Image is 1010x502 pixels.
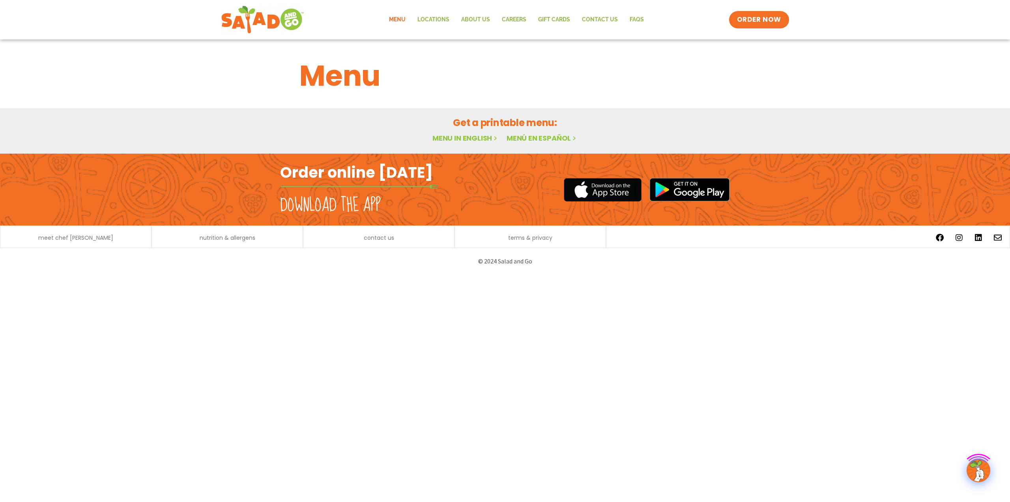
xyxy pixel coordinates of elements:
img: new-SAG-logo-768×292 [221,4,304,36]
a: Menú en español [507,133,578,143]
a: Menu in English [432,133,499,143]
span: ORDER NOW [737,15,781,24]
h2: Download the app [280,194,381,216]
a: ORDER NOW [729,11,789,28]
a: contact us [364,235,394,241]
img: fork [280,184,438,189]
a: Menu [383,11,411,29]
img: google_play [649,178,730,201]
h1: Menu [299,55,711,97]
a: GIFT CARDS [532,11,576,29]
a: Locations [411,11,455,29]
a: meet chef [PERSON_NAME] [38,235,113,241]
h2: Get a printable menu: [299,116,711,130]
a: Careers [496,11,532,29]
a: terms & privacy [508,235,552,241]
img: appstore [564,177,642,203]
p: © 2024 Salad and Go [284,256,726,267]
a: About Us [455,11,496,29]
a: Contact Us [576,11,624,29]
nav: Menu [383,11,650,29]
a: nutrition & allergens [200,235,255,241]
a: FAQs [624,11,650,29]
h2: Order online [DATE] [280,163,433,182]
